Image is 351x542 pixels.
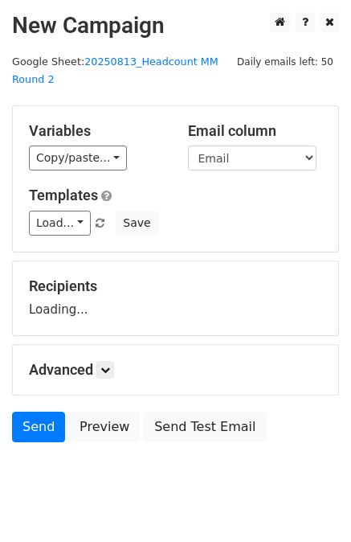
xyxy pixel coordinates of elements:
[29,187,98,203] a: Templates
[29,211,91,236] a: Load...
[29,277,322,319] div: Loading...
[69,412,140,442] a: Preview
[29,146,127,170] a: Copy/paste...
[12,55,218,86] a: 20250813_Headcount MM Round 2
[12,12,339,39] h2: New Campaign
[188,122,323,140] h5: Email column
[12,412,65,442] a: Send
[144,412,266,442] a: Send Test Email
[29,361,322,379] h5: Advanced
[12,55,218,86] small: Google Sheet:
[29,277,322,295] h5: Recipients
[231,53,339,71] span: Daily emails left: 50
[29,122,164,140] h5: Variables
[116,211,157,236] button: Save
[231,55,339,68] a: Daily emails left: 50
